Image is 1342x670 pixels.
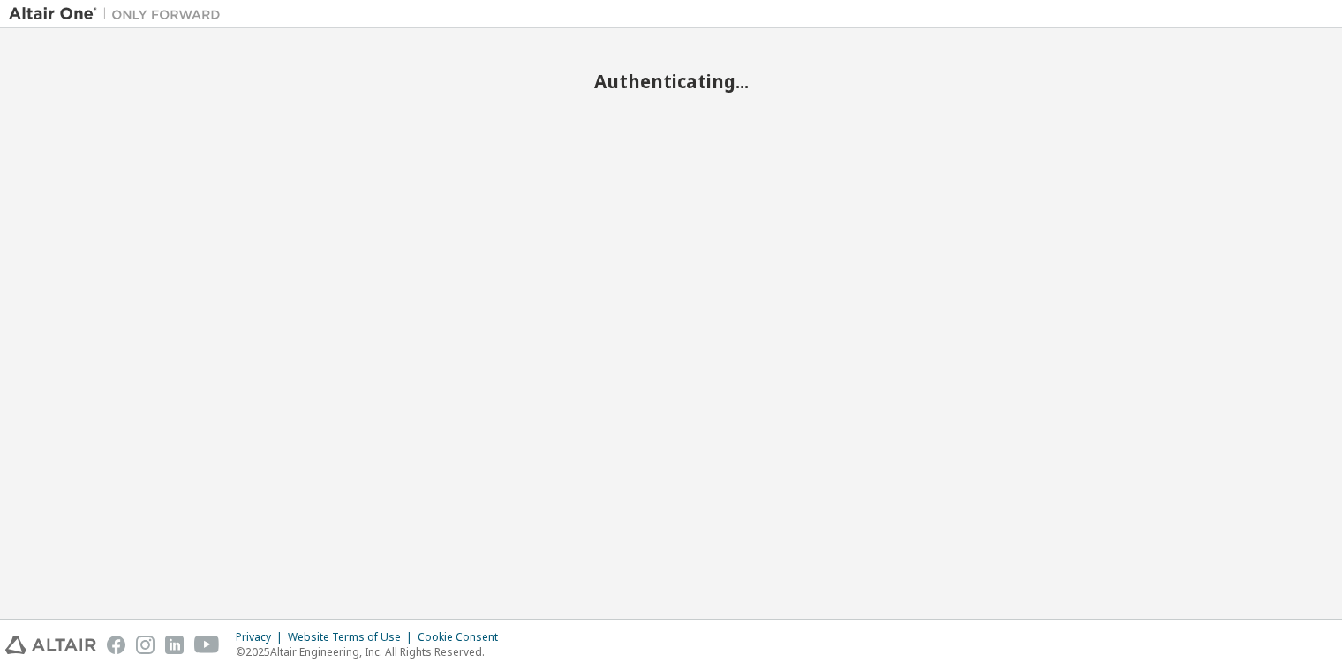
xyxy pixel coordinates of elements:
[236,644,509,659] p: © 2025 Altair Engineering, Inc. All Rights Reserved.
[5,636,96,654] img: altair_logo.svg
[194,636,220,654] img: youtube.svg
[107,636,125,654] img: facebook.svg
[9,70,1333,93] h2: Authenticating...
[165,636,184,654] img: linkedin.svg
[9,5,230,23] img: Altair One
[418,630,509,644] div: Cookie Consent
[288,630,418,644] div: Website Terms of Use
[236,630,288,644] div: Privacy
[136,636,155,654] img: instagram.svg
